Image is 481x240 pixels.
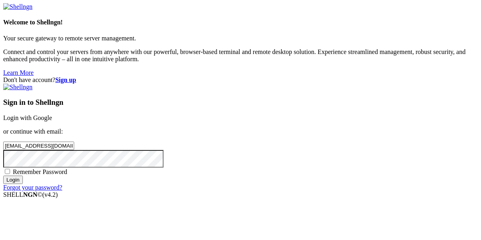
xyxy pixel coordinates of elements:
[3,76,478,84] div: Don't have account?
[3,128,478,135] p: or continue with email:
[3,184,62,191] a: Forgot your password?
[3,84,32,91] img: Shellngn
[42,191,58,198] span: 4.2.0
[3,114,52,121] a: Login with Google
[3,69,34,76] a: Learn More
[3,98,478,107] h3: Sign in to Shellngn
[5,169,10,174] input: Remember Password
[55,76,76,83] a: Sign up
[13,168,67,175] span: Remember Password
[3,3,32,10] img: Shellngn
[3,48,478,63] p: Connect and control your servers from anywhere with our powerful, browser-based terminal and remo...
[3,19,478,26] h4: Welcome to Shellngn!
[3,176,23,184] input: Login
[3,191,58,198] span: SHELL ©
[3,35,478,42] p: Your secure gateway to remote server management.
[23,191,38,198] b: NGN
[3,142,74,150] input: Email address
